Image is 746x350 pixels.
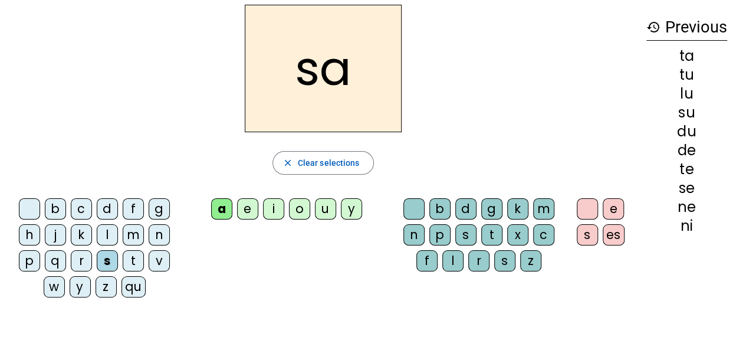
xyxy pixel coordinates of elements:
[520,250,541,272] div: z
[149,250,170,272] div: v
[97,224,118,246] div: l
[533,198,554,220] div: m
[646,125,727,139] div: du
[603,224,625,246] div: es
[149,224,170,246] div: n
[97,198,118,220] div: d
[646,49,727,63] div: ta
[455,224,476,246] div: s
[97,250,118,272] div: s
[403,224,425,246] div: n
[646,20,660,34] mat-icon: history
[646,68,727,82] div: tu
[507,198,528,220] div: k
[533,224,554,246] div: c
[45,250,66,272] div: q
[245,5,402,132] h2: sa
[646,106,727,120] div: su
[123,224,144,246] div: m
[646,200,727,214] div: ne
[507,224,528,246] div: x
[123,250,144,272] div: t
[149,198,170,220] div: g
[315,198,336,220] div: u
[455,198,476,220] div: d
[341,198,362,220] div: y
[481,198,502,220] div: g
[429,224,451,246] div: p
[71,250,92,272] div: r
[298,156,360,170] span: Clear selections
[263,198,284,220] div: i
[577,224,598,246] div: s
[481,224,502,246] div: t
[646,87,727,101] div: lu
[211,198,232,220] div: a
[19,250,40,272] div: p
[289,198,310,220] div: o
[468,250,489,272] div: r
[121,276,146,297] div: qu
[272,151,374,175] button: Clear selections
[70,276,91,297] div: y
[416,250,438,272] div: f
[646,162,727,176] div: te
[45,224,66,246] div: j
[45,198,66,220] div: b
[646,14,727,41] h3: Previous
[237,198,258,220] div: e
[603,198,624,220] div: e
[19,224,40,246] div: h
[96,276,117,297] div: z
[646,219,727,233] div: ni
[123,198,144,220] div: f
[44,276,65,297] div: w
[442,250,464,272] div: l
[646,143,727,158] div: de
[646,181,727,195] div: se
[71,224,92,246] div: k
[429,198,451,220] div: b
[71,198,92,220] div: c
[494,250,515,272] div: s
[282,158,293,168] mat-icon: close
